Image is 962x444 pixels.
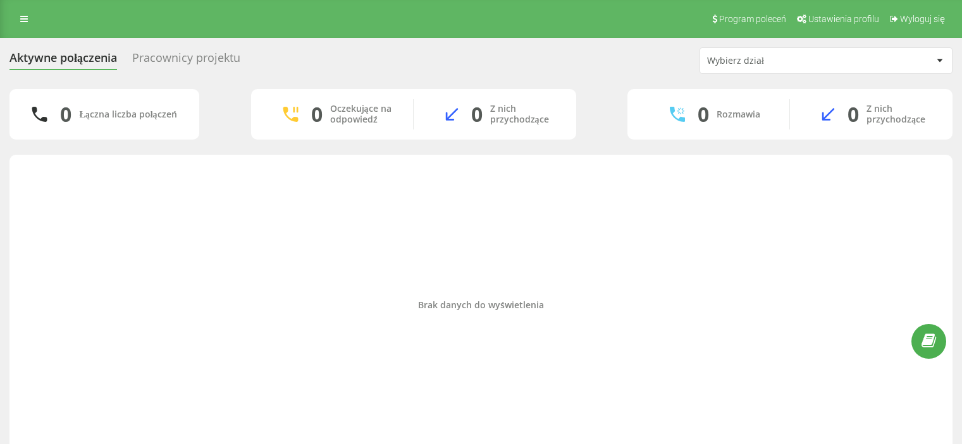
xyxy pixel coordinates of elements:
div: Rozmawia [717,109,760,120]
div: Oczekujące na odpowiedź [330,104,394,125]
div: 0 [698,102,709,126]
div: Brak danych do wyświetlenia [20,300,942,311]
div: Aktywne połączenia [9,51,117,71]
div: Z nich przychodzące [866,104,934,125]
div: Z nich przychodzące [490,104,557,125]
div: Pracownicy projektu [132,51,240,71]
div: 0 [848,102,859,126]
div: 0 [60,102,71,126]
span: Program poleceń [719,14,786,24]
div: 0 [471,102,483,126]
div: 0 [311,102,323,126]
div: Wybierz dział [707,56,858,66]
span: Ustawienia profilu [808,14,879,24]
div: Łączna liczba połączeń [79,109,176,120]
span: Wyloguj się [900,14,945,24]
